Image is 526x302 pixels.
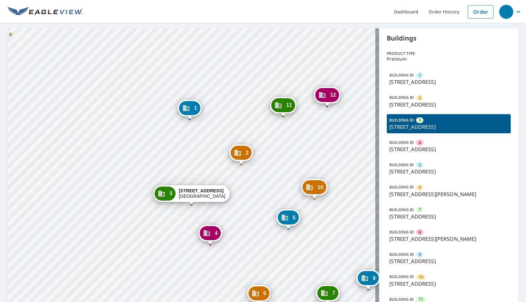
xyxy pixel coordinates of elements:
[389,207,414,212] p: BUILDING ID
[387,56,511,62] p: Premium
[389,140,414,145] p: BUILDING ID
[389,145,508,153] p: [STREET_ADDRESS]
[215,231,218,236] span: 4
[389,257,508,265] p: [STREET_ADDRESS]
[179,188,225,199] div: [GEOGRAPHIC_DATA]
[419,95,421,101] span: 2
[153,185,230,205] div: Dropped pin, building 3, Commercial property, 7025 S 115th Street Plz La Vista, NE 68128
[286,103,292,107] span: 11
[419,207,421,213] span: 7
[389,162,414,167] p: BUILDING ID
[389,168,508,175] p: [STREET_ADDRESS]
[389,213,508,220] p: [STREET_ADDRESS]
[330,92,336,97] span: 12
[389,229,414,235] p: BUILDING ID
[198,225,222,245] div: Dropped pin, building 4, Commercial property, 7025 S 115th Street Plz La Vista, NE 68128
[357,270,380,290] div: Dropped pin, building 9, Commercial property, 7151 S 114th Street Plz La Vista, NE 68128
[419,72,421,78] span: 1
[270,97,296,117] div: Dropped pin, building 11, Commercial property, 6960 Broadmoor Ct La Vista, NE 68128
[373,276,376,281] span: 9
[389,184,414,190] p: BUILDING ID
[194,106,197,110] span: 1
[389,123,508,131] p: [STREET_ADDRESS]
[389,101,508,108] p: [STREET_ADDRESS]
[389,252,414,257] p: BUILDING ID
[229,144,253,164] div: Dropped pin, building 2, Commercial property, 7002 S 114th Street Plz La Vista, NE 68128
[332,291,335,295] span: 7
[179,188,224,193] strong: [STREET_ADDRESS]
[389,297,414,302] p: BUILDING ID
[292,215,295,220] span: 5
[468,5,494,18] a: Order
[169,191,172,196] span: 3
[389,280,508,288] p: [STREET_ADDRESS]
[419,140,421,146] span: 4
[419,229,421,235] span: 8
[8,7,83,17] img: EV Logo
[389,190,508,198] p: [STREET_ADDRESS][PERSON_NAME]
[178,100,201,120] div: Dropped pin, building 1, Commercial property, 6925 S 115th Street Plz La Vista, NE 68128
[389,235,508,243] p: [STREET_ADDRESS][PERSON_NAME]
[246,151,249,155] span: 2
[389,72,414,78] p: BUILDING ID
[301,179,328,199] div: Dropped pin, building 10, Commercial property, 7085 S 114th Street Plz La Vista, NE 68128
[387,33,511,43] p: Buildings
[419,184,421,190] span: 6
[317,185,323,190] span: 10
[419,274,423,280] span: 10
[389,117,414,123] p: BUILDING ID
[387,51,511,56] p: Product type
[389,95,414,100] p: BUILDING ID
[419,252,421,258] span: 9
[276,209,300,229] div: Dropped pin, building 5, Commercial property, 7040 S 114th Street Plz La Vista, NE 68128
[389,274,414,279] p: BUILDING ID
[419,117,421,123] span: 3
[314,87,340,107] div: Dropped pin, building 12, Commercial property, 6951 Broadmoor Ct La Vista, NE 68128
[419,162,421,168] span: 5
[263,291,266,296] span: 6
[389,78,508,86] p: [STREET_ADDRESS]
